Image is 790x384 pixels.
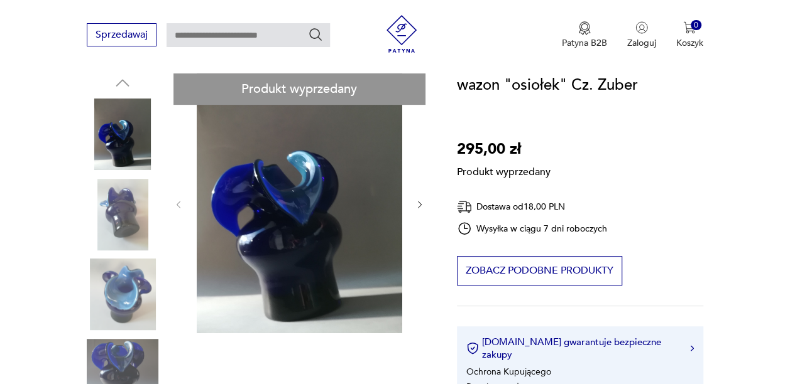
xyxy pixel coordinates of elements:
[466,366,551,378] li: Ochrona Kupującego
[676,21,703,49] button: 0Koszyk
[562,21,607,49] a: Ikona medaluPatyna B2B
[635,21,648,34] img: Ikonka użytkownika
[308,27,323,42] button: Szukaj
[562,37,607,49] p: Patyna B2B
[578,21,591,35] img: Ikona medalu
[627,21,656,49] button: Zaloguj
[627,37,656,49] p: Zaloguj
[457,221,608,236] div: Wysyłka w ciągu 7 dni roboczych
[466,342,479,355] img: Ikona certyfikatu
[383,15,420,53] img: Patyna - sklep z meblami i dekoracjami vintage
[683,21,696,34] img: Ikona koszyka
[691,20,701,31] div: 0
[676,37,703,49] p: Koszyk
[457,199,608,215] div: Dostawa od 18,00 PLN
[562,21,607,49] button: Patyna B2B
[457,137,551,161] p: 295,00 zł
[457,256,622,285] button: Zobacz podobne produkty
[457,73,638,97] h1: wazon "osiołek" Cz. Zuber
[457,161,551,179] p: Produkt wyprzedany
[457,199,472,215] img: Ikona dostawy
[87,23,156,46] button: Sprzedawaj
[466,336,694,361] button: [DOMAIN_NAME] gwarantuje bezpieczne zakupy
[690,345,694,351] img: Ikona strzałki w prawo
[87,31,156,40] a: Sprzedawaj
